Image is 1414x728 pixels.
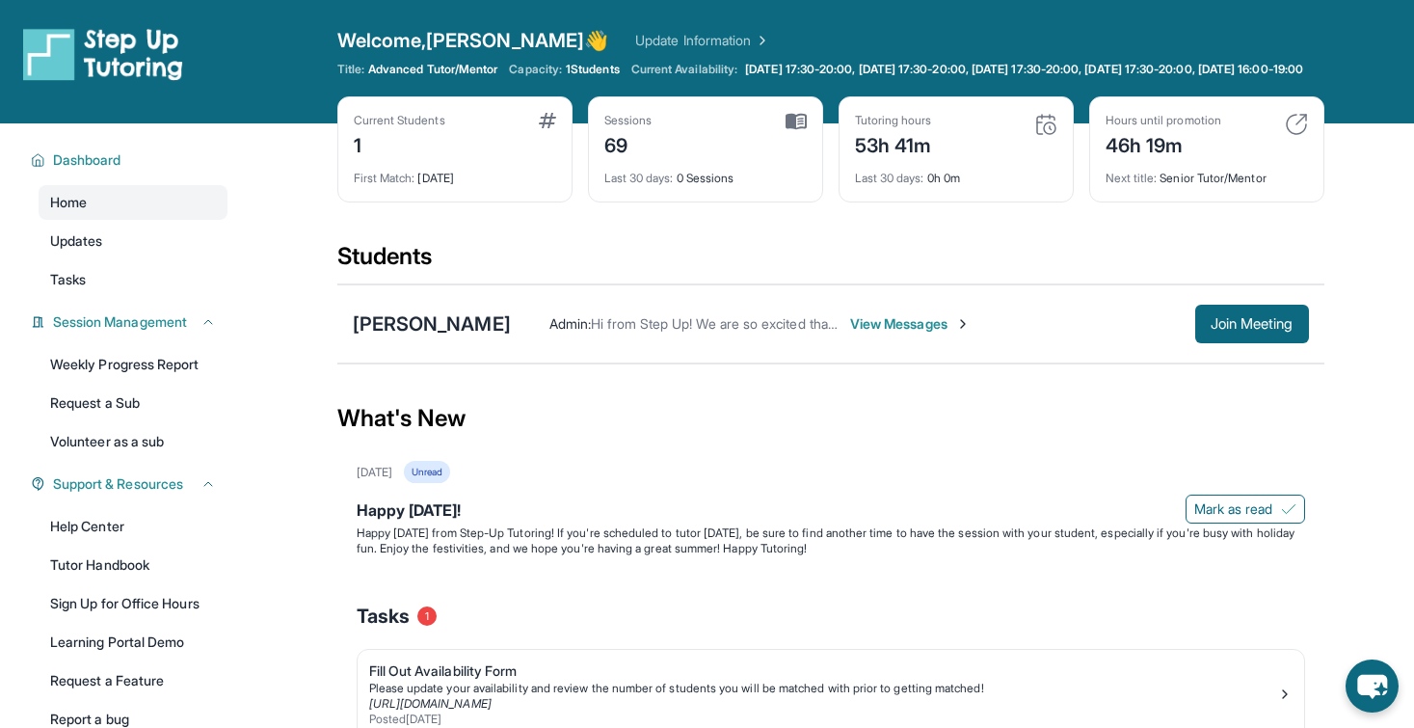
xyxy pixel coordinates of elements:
span: Last 30 days : [855,171,924,185]
img: Chevron-Right [955,316,971,332]
span: Tasks [50,270,86,289]
div: 53h 41m [855,128,932,159]
div: Unread [404,461,450,483]
span: 1 [417,607,437,626]
span: Last 30 days : [604,171,674,185]
span: Welcome, [PERSON_NAME] 👋 [337,27,609,54]
a: Weekly Progress Report [39,347,227,382]
div: 69 [604,128,653,159]
span: View Messages [850,314,971,334]
img: card [539,113,556,128]
span: Home [50,193,87,212]
img: card [786,113,807,130]
div: What's New [337,376,1324,461]
a: Update Information [635,31,770,50]
div: 1 [354,128,445,159]
div: Senior Tutor/Mentor [1106,159,1308,186]
span: Current Availability: [631,62,737,77]
button: Support & Resources [45,474,216,494]
span: Updates [50,231,103,251]
img: card [1285,113,1308,136]
span: Title: [337,62,364,77]
span: Session Management [53,312,187,332]
a: Learning Portal Demo [39,625,227,660]
span: [DATE] 17:30-20:00, [DATE] 17:30-20:00, [DATE] 17:30-20:00, [DATE] 17:30-20:00, [DATE] 16:00-19:00 [745,62,1303,77]
a: Tutor Handbook [39,548,227,582]
div: Please update your availability and review the number of students you will be matched with prior ... [369,681,1277,696]
span: Next title : [1106,171,1158,185]
span: Mark as read [1194,499,1273,519]
span: Admin : [549,315,591,332]
button: Session Management [45,312,216,332]
span: Join Meeting [1211,318,1294,330]
a: Volunteer as a sub [39,424,227,459]
div: 46h 19m [1106,128,1221,159]
div: Posted [DATE] [369,712,1277,727]
div: Current Students [354,113,445,128]
a: Home [39,185,227,220]
a: [DATE] 17:30-20:00, [DATE] 17:30-20:00, [DATE] 17:30-20:00, [DATE] 17:30-20:00, [DATE] 16:00-19:00 [741,62,1307,77]
div: [DATE] [354,159,556,186]
img: Mark as read [1281,501,1296,517]
a: Request a Feature [39,663,227,698]
button: chat-button [1346,660,1399,713]
button: Mark as read [1186,495,1305,524]
div: Hours until promotion [1106,113,1221,128]
a: [URL][DOMAIN_NAME] [369,696,492,711]
a: Request a Sub [39,386,227,420]
div: 0h 0m [855,159,1057,186]
a: Tasks [39,262,227,297]
span: Capacity: [509,62,562,77]
div: Fill Out Availability Form [369,661,1277,681]
a: Help Center [39,509,227,544]
span: Tasks [357,603,410,630]
span: Advanced Tutor/Mentor [368,62,497,77]
button: Dashboard [45,150,216,170]
button: Join Meeting [1195,305,1309,343]
span: Support & Resources [53,474,183,494]
a: Updates [39,224,227,258]
div: [PERSON_NAME] [353,310,511,337]
img: card [1034,113,1057,136]
div: Tutoring hours [855,113,932,128]
span: First Match : [354,171,415,185]
div: 0 Sessions [604,159,807,186]
div: Sessions [604,113,653,128]
img: logo [23,27,183,81]
span: Dashboard [53,150,121,170]
div: Students [337,241,1324,283]
div: Happy [DATE]! [357,499,1305,526]
a: Sign Up for Office Hours [39,586,227,621]
div: [DATE] [357,465,392,480]
span: 1 Students [566,62,620,77]
p: Happy [DATE] from Step-Up Tutoring! If you're scheduled to tutor [DATE], be sure to find another ... [357,526,1305,556]
img: Chevron Right [751,31,770,50]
